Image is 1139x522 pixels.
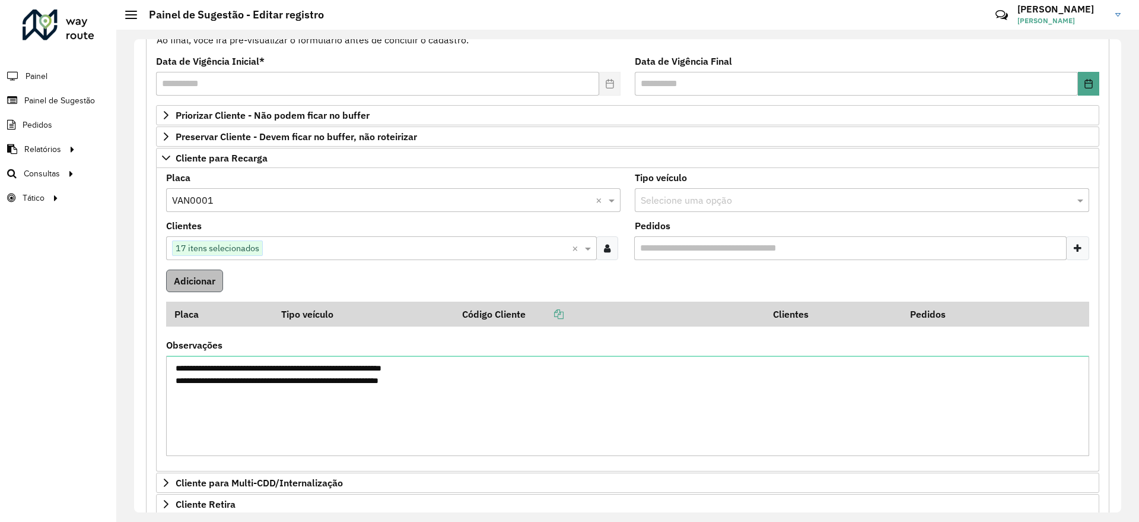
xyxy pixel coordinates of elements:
label: Data de Vigência Final [635,54,732,68]
span: Cliente para Multi-CDD/Internalização [176,478,343,488]
div: Cliente para Recarga [156,168,1099,472]
button: Choose Date [1078,72,1099,96]
a: Copiar [526,308,564,320]
label: Data de Vigência Inicial [156,54,265,68]
th: Pedidos [902,302,1039,327]
span: Clear all [572,241,582,255]
label: Placa [166,170,190,185]
span: Clear all [596,193,606,207]
button: Adicionar [166,270,223,292]
label: Pedidos [635,219,670,233]
th: Código Cliente [454,302,765,327]
span: Priorizar Cliente - Não podem ficar no buffer [176,110,370,120]
span: Preservar Cliente - Devem ficar no buffer, não roteirizar [176,132,417,141]
a: Cliente para Multi-CDD/Internalização [156,473,1099,493]
span: Painel de Sugestão [24,94,95,107]
a: Preservar Cliente - Devem ficar no buffer, não roteirizar [156,126,1099,147]
span: Cliente Retira [176,499,236,509]
span: Painel [26,70,47,83]
th: Placa [166,302,273,327]
a: Cliente Retira [156,494,1099,514]
a: Contato Rápido [989,2,1014,28]
span: Tático [23,192,44,204]
span: Cliente para Recarga [176,153,268,163]
th: Clientes [765,302,902,327]
label: Clientes [166,219,202,233]
span: Consultas [24,167,60,180]
span: Relatórios [24,143,61,156]
a: Priorizar Cliente - Não podem ficar no buffer [156,105,1099,125]
span: 17 itens selecionados [173,241,262,255]
h2: Painel de Sugestão - Editar registro [137,8,324,21]
label: Tipo veículo [635,170,687,185]
a: Cliente para Recarga [156,148,1099,168]
span: [PERSON_NAME] [1017,15,1106,26]
span: Pedidos [23,119,52,131]
th: Tipo veículo [273,302,454,327]
h3: [PERSON_NAME] [1017,4,1106,15]
label: Observações [166,338,222,352]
